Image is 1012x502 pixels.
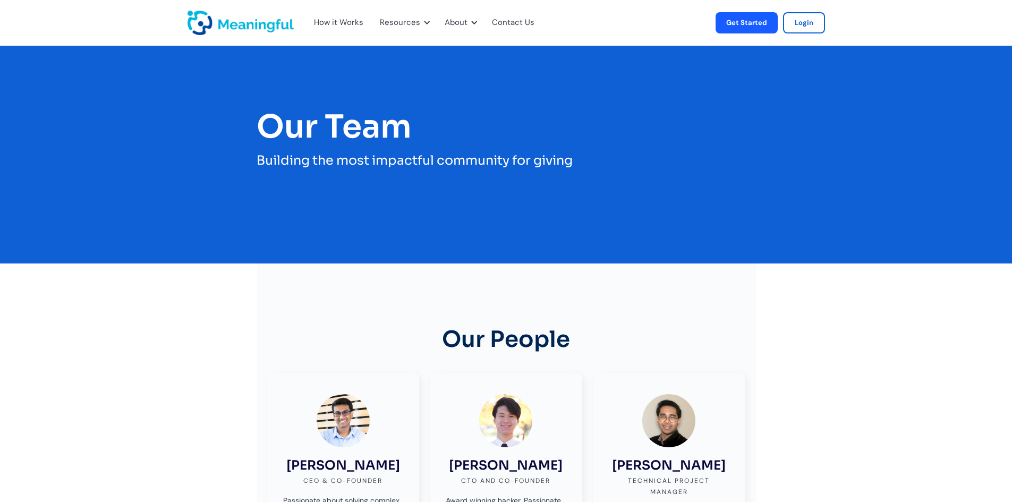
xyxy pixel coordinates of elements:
[438,5,480,40] div: About
[449,458,563,473] h3: [PERSON_NAME]
[486,5,547,40] div: Contact Us
[716,12,778,33] a: Get Started
[373,5,433,40] div: Resources
[257,150,756,172] div: Building the most impactful community for giving
[609,475,729,497] div: Technical Project Manager
[461,475,550,486] div: CTO and Co-Founder
[308,5,368,40] div: How it Works
[492,16,534,30] a: Contact Us
[314,16,363,30] div: How it Works
[303,475,382,486] div: CEO & Co-founder
[380,16,420,30] div: Resources
[314,16,355,30] a: How it Works
[257,109,756,144] h1: Our Team
[783,12,825,33] a: Login
[286,458,400,473] h3: [PERSON_NAME]
[188,11,214,35] a: home
[445,16,467,30] div: About
[612,458,726,473] h3: [PERSON_NAME]
[442,311,570,368] h2: Our People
